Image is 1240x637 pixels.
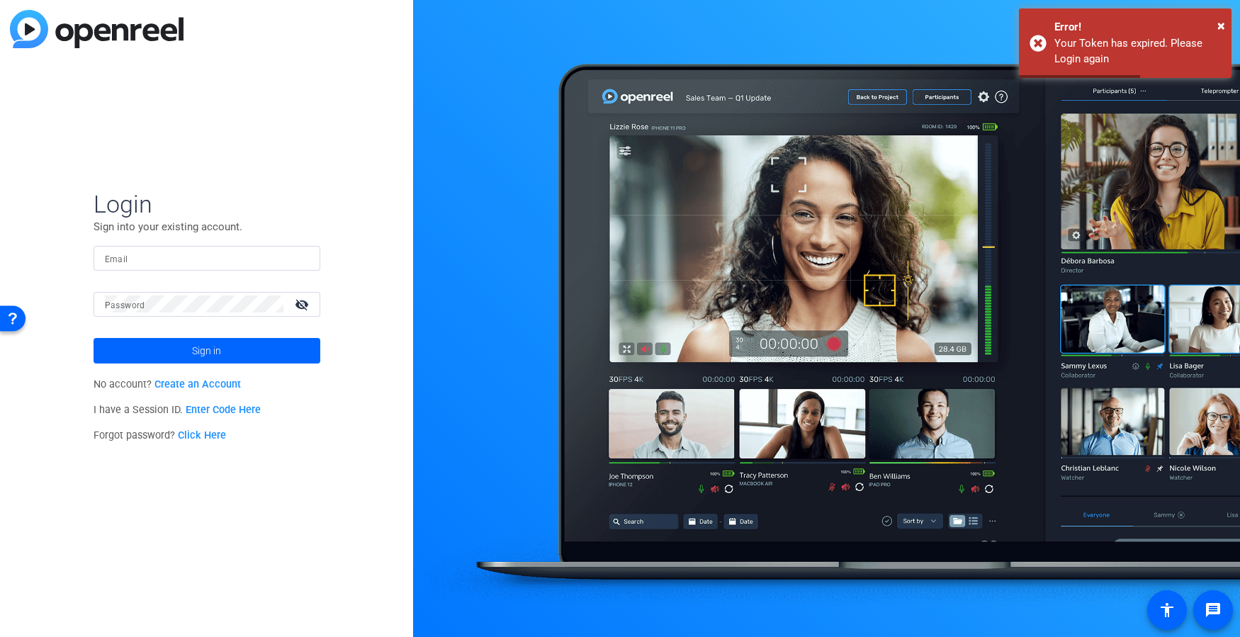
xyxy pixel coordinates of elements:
[1054,19,1221,35] div: Error!
[94,404,261,416] span: I have a Session ID.
[1159,602,1176,619] mat-icon: accessibility
[105,300,145,310] mat-label: Password
[192,333,221,368] span: Sign in
[10,10,184,48] img: blue-gradient.svg
[94,219,320,235] p: Sign into your existing account.
[1217,15,1225,36] button: Close
[178,429,226,441] a: Click Here
[105,254,128,264] mat-label: Email
[105,249,309,266] input: Enter Email Address
[94,189,320,219] span: Login
[154,378,241,390] a: Create an Account
[1054,35,1221,67] div: Your Token has expired. Please Login again
[186,404,261,416] a: Enter Code Here
[1217,17,1225,34] span: ×
[94,378,242,390] span: No account?
[94,338,320,363] button: Sign in
[1205,602,1222,619] mat-icon: message
[286,294,320,315] mat-icon: visibility_off
[94,429,227,441] span: Forgot password?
